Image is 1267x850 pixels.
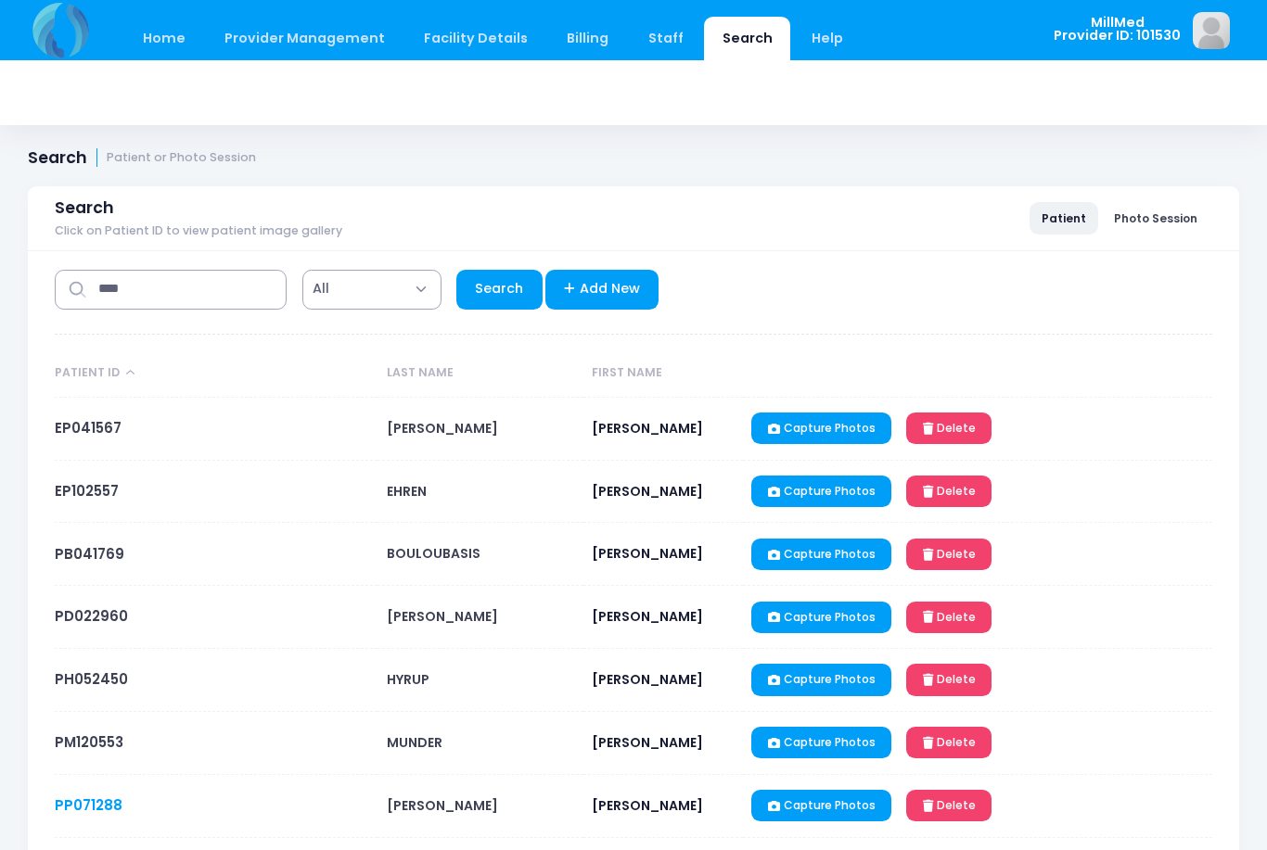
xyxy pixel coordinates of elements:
span: [PERSON_NAME] [592,482,703,501]
span: MUNDER [387,733,442,752]
span: MillMed Provider ID: 101530 [1054,16,1181,43]
span: [PERSON_NAME] [387,607,498,626]
span: [PERSON_NAME] [387,419,498,438]
a: Delete [906,664,992,695]
span: [PERSON_NAME] [387,796,498,815]
span: [PERSON_NAME] [592,733,703,752]
img: image [1193,12,1230,49]
a: EP102557 [55,481,119,501]
span: Click on Patient ID to view patient image gallery [55,224,342,238]
span: All [302,270,442,310]
th: Patient ID: activate to sort column descending [55,349,378,398]
a: Delete [906,412,992,444]
h1: Search [28,148,256,168]
a: Photo Session [1102,202,1209,234]
span: BOULOUBASIS [387,544,480,563]
a: Home [124,17,203,60]
a: Facility Details [406,17,546,60]
a: Capture Photos [751,412,891,444]
a: PB041769 [55,544,124,564]
a: Capture Photos [751,602,891,633]
span: [PERSON_NAME] [592,419,703,438]
span: Search [55,198,114,218]
a: Capture Photos [751,539,891,570]
a: Capture Photos [751,476,891,507]
th: Last Name: activate to sort column ascending [378,349,583,398]
small: Patient or Photo Session [107,151,256,165]
a: PP071288 [55,795,122,815]
a: Search [704,17,790,60]
a: Add New [545,270,659,310]
a: PH052450 [55,669,128,689]
a: PD022960 [55,606,128,626]
a: Delete [906,602,992,633]
a: Search [456,270,543,310]
span: [PERSON_NAME] [592,670,703,689]
span: HYRUP [387,670,429,689]
a: Billing [549,17,627,60]
a: Delete [906,727,992,758]
span: [PERSON_NAME] [592,796,703,815]
a: Delete [906,790,992,821]
span: [PERSON_NAME] [592,544,703,563]
a: Patient [1030,202,1098,234]
span: [PERSON_NAME] [592,607,703,626]
a: Help [794,17,862,60]
a: Capture Photos [751,664,891,695]
a: Capture Photos [751,790,891,821]
th: First Name: activate to sort column ascending [583,349,743,398]
a: Delete [906,476,992,507]
a: EP041567 [55,418,122,438]
a: Delete [906,539,992,570]
span: All [313,279,329,298]
a: Provider Management [206,17,403,60]
a: PM120553 [55,732,123,752]
a: Staff [630,17,701,60]
span: EHREN [387,482,427,501]
a: Capture Photos [751,727,891,758]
